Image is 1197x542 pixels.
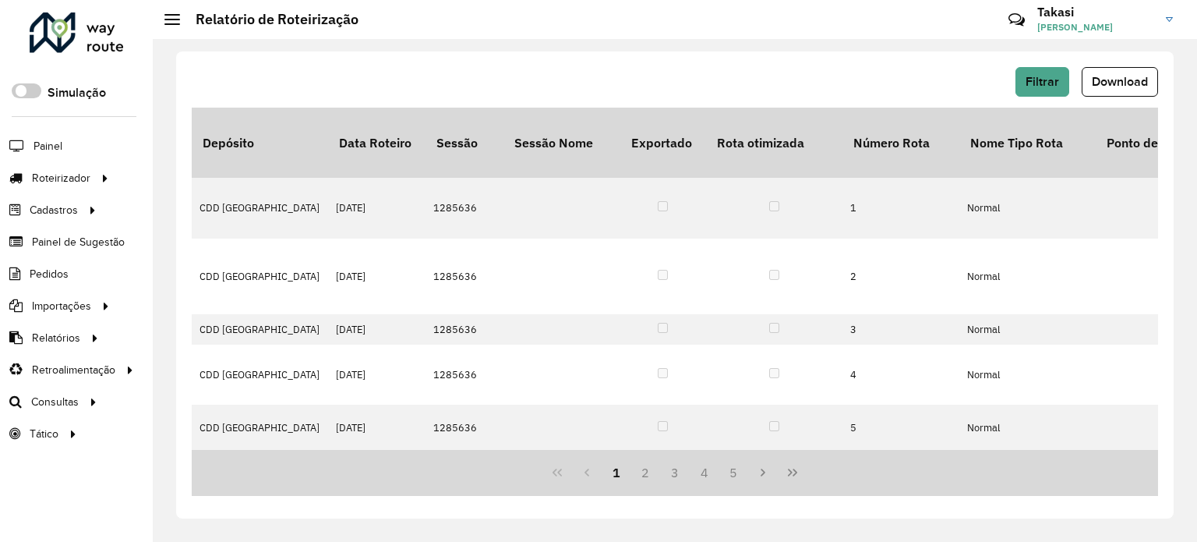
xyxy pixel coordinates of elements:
[748,458,778,487] button: Next Page
[328,345,425,406] td: [DATE]
[1037,5,1154,19] h3: Takasi
[425,108,503,178] th: Sessão
[660,458,690,487] button: 3
[959,405,1096,450] td: Normal
[959,314,1096,345] td: Normal
[1092,75,1148,88] span: Download
[32,170,90,186] span: Roteirizador
[30,426,58,442] span: Tático
[425,178,503,239] td: 1285636
[1082,67,1158,97] button: Download
[425,314,503,345] td: 1285636
[31,394,79,410] span: Consultas
[719,458,749,487] button: 5
[630,458,660,487] button: 2
[192,108,328,178] th: Depósito
[30,202,78,218] span: Cadastros
[48,83,106,102] label: Simulação
[192,405,328,450] td: CDD [GEOGRAPHIC_DATA]
[959,239,1096,314] td: Normal
[959,108,1096,178] th: Nome Tipo Rota
[328,239,425,314] td: [DATE]
[1026,75,1059,88] span: Filtrar
[842,405,959,450] td: 5
[842,314,959,345] td: 3
[425,239,503,314] td: 1285636
[192,345,328,406] td: CDD [GEOGRAPHIC_DATA]
[328,178,425,239] td: [DATE]
[30,266,69,282] span: Pedidos
[602,458,631,487] button: 1
[328,108,425,178] th: Data Roteiro
[503,108,620,178] th: Sessão Nome
[425,405,503,450] td: 1285636
[192,239,328,314] td: CDD [GEOGRAPHIC_DATA]
[32,298,91,314] span: Importações
[32,330,80,346] span: Relatórios
[959,345,1096,406] td: Normal
[328,314,425,345] td: [DATE]
[1037,20,1154,34] span: [PERSON_NAME]
[842,108,959,178] th: Número Rota
[425,345,503,406] td: 1285636
[328,405,425,450] td: [DATE]
[180,11,358,28] h2: Relatório de Roteirização
[778,458,807,487] button: Last Page
[1000,3,1033,37] a: Contato Rápido
[192,314,328,345] td: CDD [GEOGRAPHIC_DATA]
[32,234,125,250] span: Painel de Sugestão
[32,362,115,378] span: Retroalimentação
[959,178,1096,239] td: Normal
[690,458,719,487] button: 4
[842,239,959,314] td: 2
[34,138,62,154] span: Painel
[1015,67,1069,97] button: Filtrar
[706,108,842,178] th: Rota otimizada
[620,108,706,178] th: Exportado
[192,178,328,239] td: CDD [GEOGRAPHIC_DATA]
[842,345,959,406] td: 4
[842,178,959,239] td: 1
